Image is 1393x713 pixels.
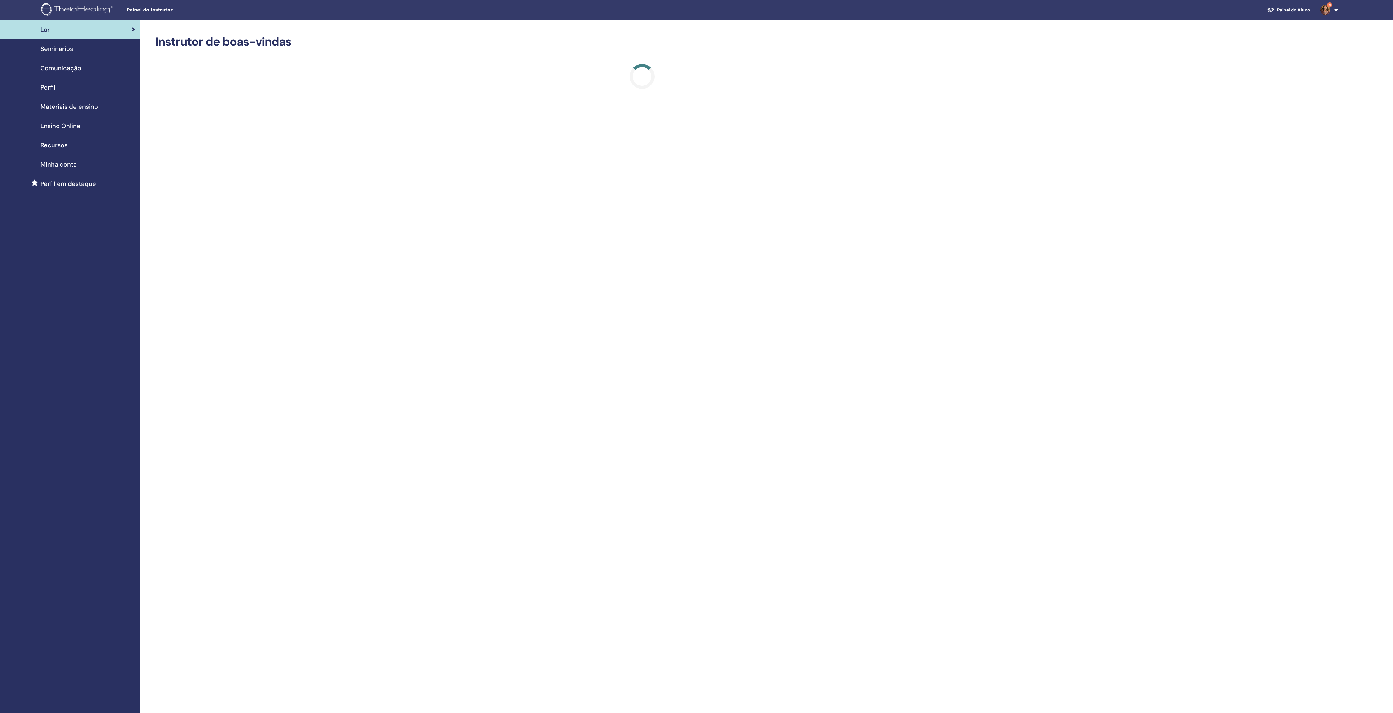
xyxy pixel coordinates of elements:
[40,25,50,34] span: Lar
[40,102,98,111] span: Materiais de ensino
[40,83,55,92] span: Perfil
[1327,2,1332,7] span: 9+
[40,44,73,53] span: Seminários
[41,3,115,17] img: logo.png
[127,7,220,13] span: Painel do instrutor
[1320,5,1330,15] img: default.jpg
[40,121,81,131] span: Ensino Online
[40,63,81,73] span: Comunicação
[1267,7,1275,12] img: graduation-cap-white.svg
[155,35,1129,49] h2: Instrutor de boas-vindas
[40,160,77,169] span: Minha conta
[40,179,96,188] span: Perfil em destaque
[40,140,67,150] span: Recursos
[1262,4,1315,16] a: Painel do Aluno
